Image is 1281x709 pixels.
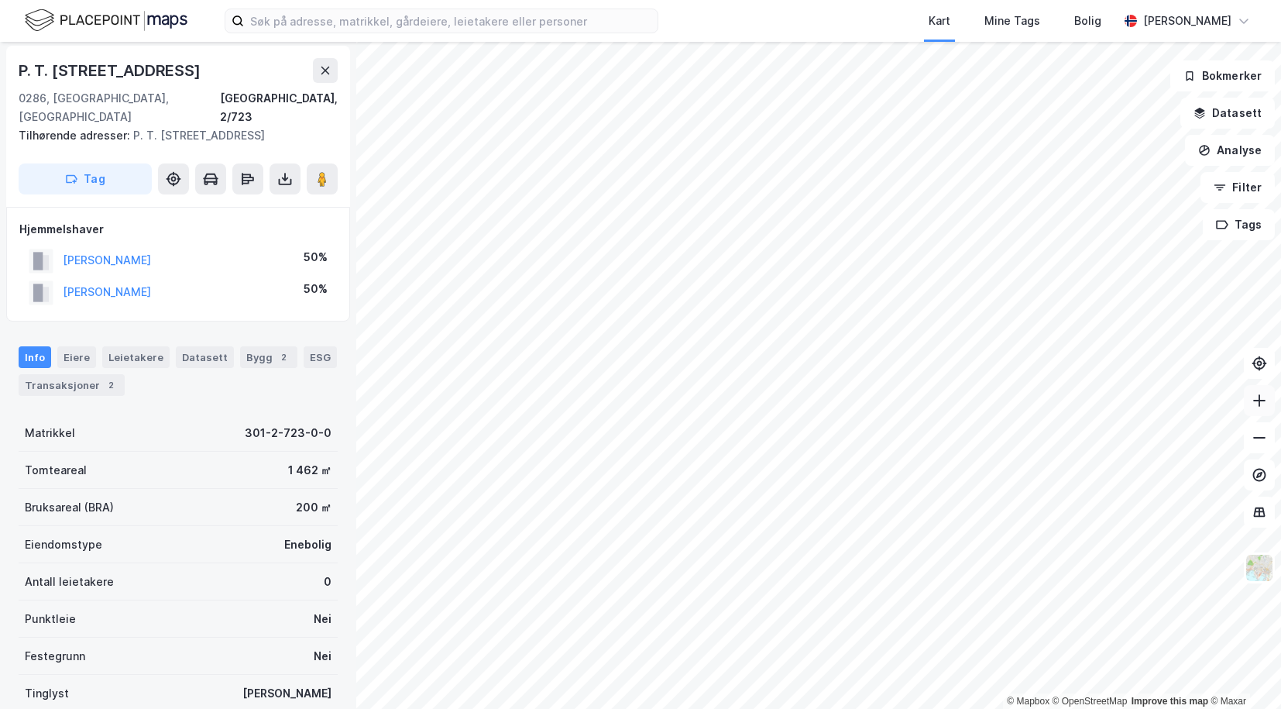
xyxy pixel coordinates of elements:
div: Eiendomstype [25,535,102,554]
span: Tilhørende adresser: [19,129,133,142]
div: Datasett [176,346,234,368]
div: Bolig [1074,12,1101,30]
div: Hjemmelshaver [19,220,337,239]
button: Bokmerker [1170,60,1275,91]
img: logo.f888ab2527a4732fd821a326f86c7f29.svg [25,7,187,34]
button: Tags [1203,209,1275,240]
div: [PERSON_NAME] [242,684,331,703]
div: 0286, [GEOGRAPHIC_DATA], [GEOGRAPHIC_DATA] [19,89,220,126]
button: Tag [19,163,152,194]
div: Enebolig [284,535,331,554]
div: [GEOGRAPHIC_DATA], 2/723 [220,89,338,126]
div: Leietakere [102,346,170,368]
div: Festegrunn [25,647,85,666]
div: 0 [324,573,331,591]
div: Tomteareal [25,461,87,480]
button: Analyse [1185,135,1275,166]
div: Punktleie [25,610,76,628]
div: 301-2-723-0-0 [245,424,331,442]
div: Kart [929,12,950,30]
div: Bruksareal (BRA) [25,498,114,517]
div: Matrikkel [25,424,75,442]
input: Søk på adresse, matrikkel, gårdeiere, leietakere eller personer [244,9,658,33]
div: Nei [314,647,331,666]
div: Tinglyst [25,684,69,703]
a: OpenStreetMap [1053,696,1128,707]
img: Z [1245,553,1274,583]
div: [PERSON_NAME] [1143,12,1231,30]
div: ESG [304,346,337,368]
div: Antall leietakere [25,573,114,591]
div: Info [19,346,51,368]
a: Improve this map [1132,696,1208,707]
div: P. T. [STREET_ADDRESS] [19,58,204,83]
div: Transaksjoner [19,374,125,396]
div: P. T. [STREET_ADDRESS] [19,126,325,145]
div: 50% [304,280,328,298]
iframe: Chat Widget [1204,635,1281,709]
div: Bygg [240,346,297,368]
div: 2 [103,377,118,393]
a: Mapbox [1007,696,1049,707]
div: Eiere [57,346,96,368]
div: Nei [314,610,331,628]
div: 1 462 ㎡ [288,461,331,480]
div: 200 ㎡ [296,498,331,517]
button: Filter [1200,172,1275,203]
button: Datasett [1180,98,1275,129]
div: 50% [304,248,328,267]
div: Mine Tags [984,12,1040,30]
div: 2 [276,349,291,365]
